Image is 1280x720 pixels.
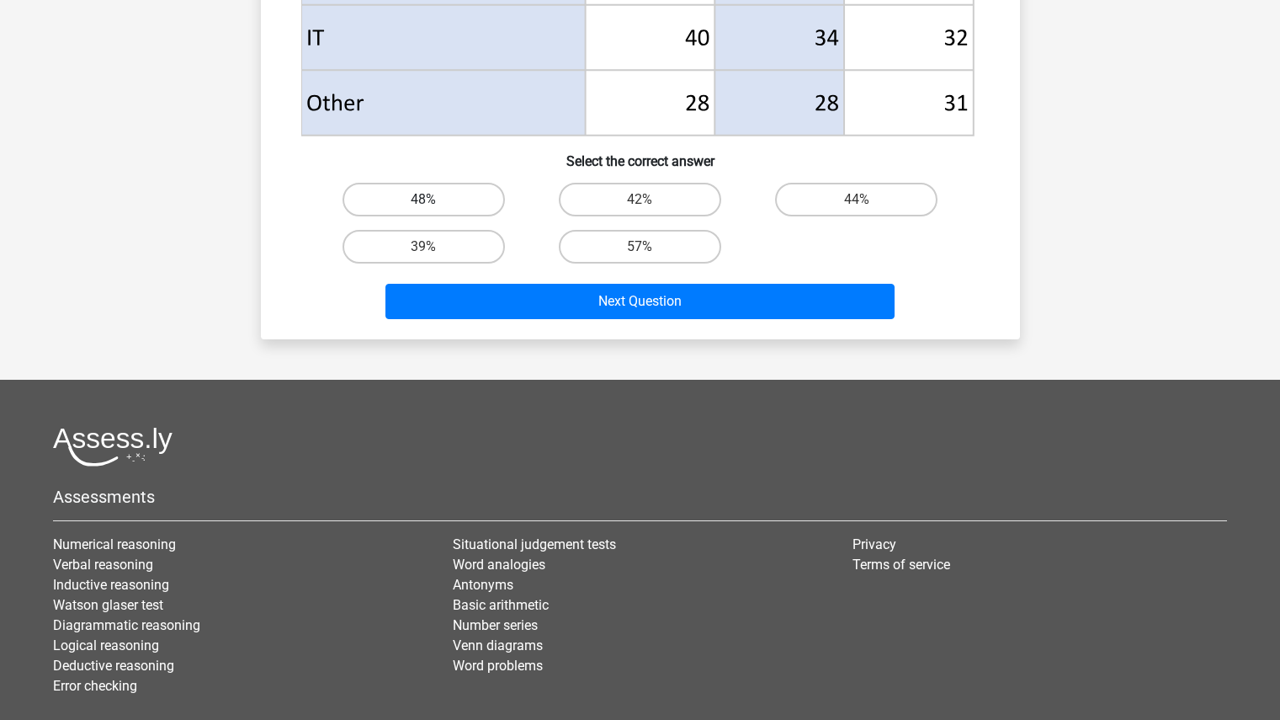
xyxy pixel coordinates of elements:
[53,427,173,467] img: Assessly logo
[53,577,169,593] a: Inductive reasoning
[343,183,505,216] label: 48%
[453,658,543,674] a: Word problems
[453,617,538,633] a: Number series
[453,557,545,573] a: Word analogies
[288,140,993,169] h6: Select the correct answer
[53,487,1227,507] h5: Assessments
[53,658,174,674] a: Deductive reasoning
[852,536,896,552] a: Privacy
[343,230,505,264] label: 39%
[53,536,176,552] a: Numerical reasoning
[453,536,616,552] a: Situational judgement tests
[53,557,153,573] a: Verbal reasoning
[385,284,895,319] button: Next Question
[559,183,721,216] label: 42%
[53,678,137,694] a: Error checking
[453,597,549,613] a: Basic arithmetic
[53,617,200,633] a: Diagrammatic reasoning
[53,637,159,653] a: Logical reasoning
[453,637,543,653] a: Venn diagrams
[852,557,950,573] a: Terms of service
[775,183,937,216] label: 44%
[559,230,721,264] label: 57%
[453,577,513,593] a: Antonyms
[53,597,163,613] a: Watson glaser test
